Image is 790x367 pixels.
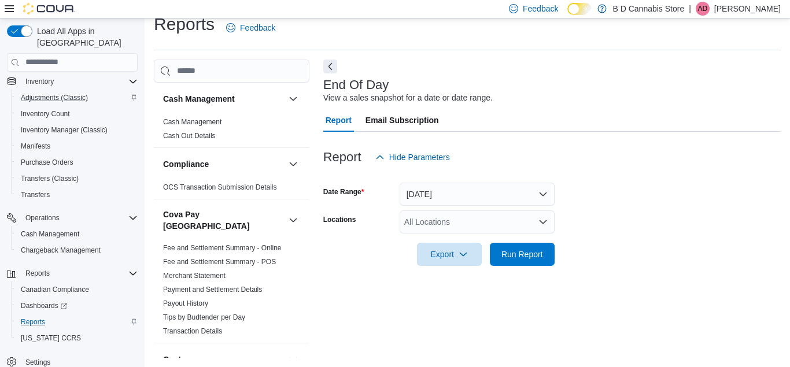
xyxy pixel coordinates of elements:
a: Reports [16,315,50,329]
span: Tips by Budtender per Day [163,313,245,322]
span: Canadian Compliance [21,285,89,294]
span: Reports [16,315,138,329]
a: Cash Management [16,227,84,241]
span: Cash Management [21,229,79,239]
span: Manifests [21,142,50,151]
label: Locations [323,215,356,224]
span: [US_STATE] CCRS [21,333,81,343]
a: Payout History [163,299,208,307]
span: Chargeback Management [16,243,138,257]
a: Inventory Count [16,107,75,121]
button: Transfers (Classic) [12,170,142,187]
a: OCS Transaction Submission Details [163,183,277,191]
p: [PERSON_NAME] [714,2,781,16]
button: Operations [21,211,64,225]
span: OCS Transaction Submission Details [163,183,277,192]
div: Aman Dhillon [696,2,710,16]
button: Inventory Manager (Classic) [12,122,142,138]
button: Purchase Orders [12,154,142,170]
a: Cash Out Details [163,132,216,140]
a: Merchant Statement [163,272,226,280]
span: Transfers (Classic) [16,172,138,186]
label: Date Range [323,187,364,197]
span: Email Subscription [366,109,439,132]
a: Cash Management [163,118,222,126]
button: Manifests [12,138,142,154]
span: Reports [21,266,138,280]
button: Reports [21,266,54,280]
span: Inventory Manager (Classic) [21,125,108,135]
a: Tips by Budtender per Day [163,313,245,321]
span: Feedback [240,22,275,34]
span: Purchase Orders [16,155,138,169]
span: Dashboards [21,301,67,310]
a: Transfers (Classic) [16,172,83,186]
span: Inventory Count [21,109,70,118]
a: Fee and Settlement Summary - POS [163,258,276,266]
span: Inventory Count [16,107,138,121]
div: Cash Management [154,115,309,147]
span: Payment and Settlement Details [163,285,262,294]
p: | [689,2,691,16]
button: Cash Management [163,93,284,105]
h3: Report [323,150,361,164]
input: Dark Mode [567,3,592,15]
button: Reports [12,314,142,330]
span: Run Report [501,249,543,260]
span: Adjustments (Classic) [21,93,88,102]
button: Operations [2,210,142,226]
div: Compliance [154,180,309,199]
a: Fee and Settlement Summary - Online [163,244,282,252]
button: Transfers [12,187,142,203]
span: Inventory [25,77,54,86]
button: Inventory [2,73,142,90]
button: Compliance [286,157,300,171]
button: Export [417,243,482,266]
a: Feedback [222,16,280,39]
span: Merchant Statement [163,271,226,280]
div: Cova Pay [GEOGRAPHIC_DATA] [154,241,309,343]
h3: Customer [163,354,201,365]
a: Inventory Manager (Classic) [16,123,112,137]
span: Canadian Compliance [16,283,138,296]
span: Chargeback Management [21,246,101,255]
span: Cash Out Details [163,131,216,140]
span: Cash Management [163,117,222,127]
button: Inventory [21,75,58,88]
span: Cash Management [16,227,138,241]
span: Export [424,243,475,266]
a: Transaction Details [163,327,222,335]
a: Adjustments (Classic) [16,91,93,105]
span: Settings [25,358,50,367]
button: Next [323,60,337,73]
span: Inventory Manager (Classic) [16,123,138,137]
button: Run Report [490,243,555,266]
a: [US_STATE] CCRS [16,331,86,345]
button: Cash Management [12,226,142,242]
button: Chargeback Management [12,242,142,258]
button: Cova Pay [GEOGRAPHIC_DATA] [286,213,300,227]
a: Dashboards [12,298,142,314]
span: Transaction Details [163,327,222,336]
button: Hide Parameters [371,146,455,169]
span: Load All Apps in [GEOGRAPHIC_DATA] [32,25,138,49]
a: Dashboards [16,299,72,313]
span: Adjustments (Classic) [16,91,138,105]
button: Canadian Compliance [12,281,142,298]
button: Reports [2,265,142,281]
button: Adjustments (Classic) [12,90,142,106]
button: Open list of options [538,217,548,227]
a: Manifests [16,139,55,153]
a: Purchase Orders [16,155,78,169]
span: Reports [21,317,45,327]
a: Canadian Compliance [16,283,94,296]
button: Customer [286,353,300,366]
span: Operations [25,213,60,223]
span: Hide Parameters [389,151,450,163]
span: Purchase Orders [21,158,73,167]
button: Cova Pay [GEOGRAPHIC_DATA] [163,209,284,232]
h1: Reports [154,13,215,36]
span: Inventory [21,75,138,88]
span: Dark Mode [567,15,568,16]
